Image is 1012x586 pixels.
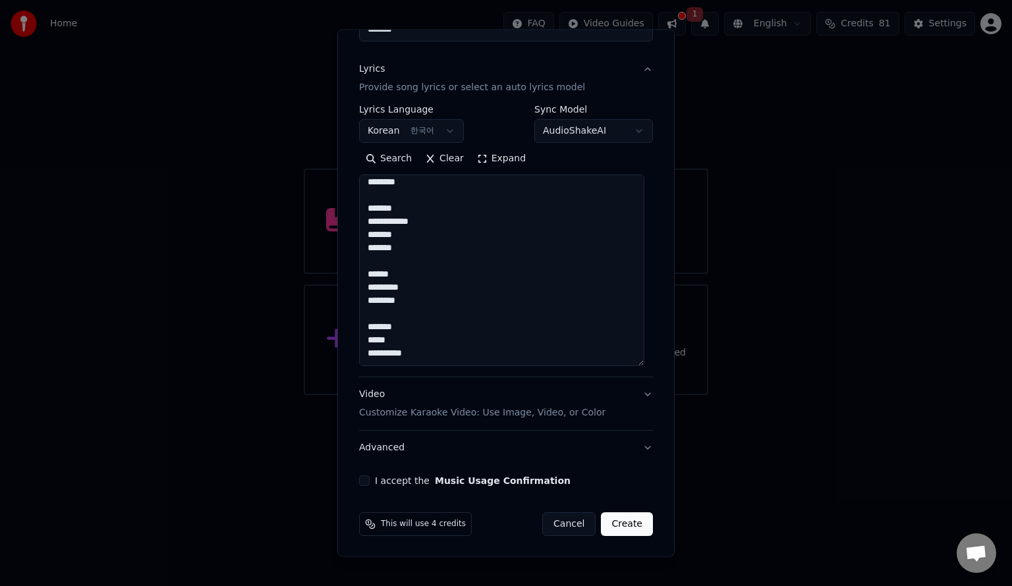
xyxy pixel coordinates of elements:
[542,512,596,536] button: Cancel
[359,377,653,430] button: VideoCustomize Karaoke Video: Use Image, Video, or Color
[534,105,653,114] label: Sync Model
[381,519,466,529] span: This will use 4 credits
[359,52,653,105] button: LyricsProvide song lyrics or select an auto lyrics model
[359,431,653,465] button: Advanced
[418,148,470,169] button: Clear
[375,476,571,485] label: I accept the
[359,105,464,114] label: Lyrics Language
[435,476,571,485] button: I accept the
[470,148,532,169] button: Expand
[359,148,418,169] button: Search
[359,81,585,94] p: Provide song lyrics or select an auto lyrics model
[359,388,605,419] div: Video
[601,512,653,536] button: Create
[359,406,605,419] p: Customize Karaoke Video: Use Image, Video, or Color
[359,63,385,76] div: Lyrics
[359,105,653,377] div: LyricsProvide song lyrics or select an auto lyrics model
